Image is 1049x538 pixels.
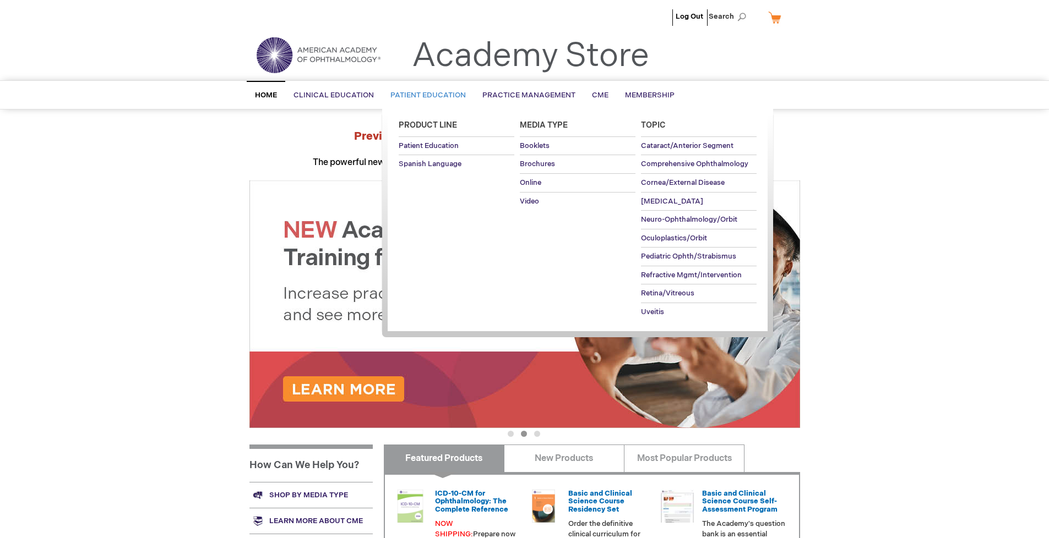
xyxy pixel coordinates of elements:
a: Featured Products [384,444,504,472]
span: [MEDICAL_DATA] [641,197,703,206]
span: Comprehensive Ophthalmology [641,160,748,168]
span: Refractive Mgmt/Intervention [641,271,742,279]
span: Neuro-Ophthalmology/Orbit [641,215,737,224]
a: ICD-10-CM for Ophthalmology: The Complete Reference [435,489,508,514]
a: New Products [504,444,624,472]
span: Topic [641,120,666,130]
span: Media Type [520,120,568,130]
span: Cornea/External Disease [641,178,725,187]
img: bcscself_20.jpg [661,490,694,523]
img: 0120008u_42.png [394,490,427,523]
img: 02850963u_47.png [527,490,560,523]
a: Learn more about CME [249,508,373,534]
span: Practice Management [482,91,575,100]
a: Most Popular Products [624,444,744,472]
span: Clinical Education [293,91,374,100]
span: Cataract/Anterior Segment [641,141,733,150]
span: Oculoplastics/Orbit [641,234,707,243]
span: Pediatric Ophth/Strabismus [641,252,736,261]
strong: Preview the at AAO 2025 [354,130,695,143]
span: Brochures [520,160,555,168]
span: Retina/Vitreous [641,289,694,298]
span: Spanish Language [399,160,461,168]
button: 1 of 3 [508,431,514,437]
span: Home [255,91,277,100]
a: Shop by media type [249,482,373,508]
span: Patient Education [390,91,466,100]
span: Patient Education [399,141,459,150]
button: 3 of 3 [534,431,540,437]
span: Video [520,197,539,206]
span: Uveitis [641,308,664,316]
span: Product Line [399,120,457,130]
span: Online [520,178,541,187]
span: CME [592,91,608,100]
span: Booklets [520,141,550,150]
button: 2 of 3 [521,431,527,437]
a: Basic and Clinical Science Course Residency Set [568,489,632,514]
a: Log Out [676,12,703,21]
a: Academy Store [412,36,649,76]
h1: How Can We Help You? [249,444,373,482]
a: Basic and Clinical Science Course Self-Assessment Program [702,489,778,514]
span: Search [709,6,751,28]
span: Membership [625,91,675,100]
